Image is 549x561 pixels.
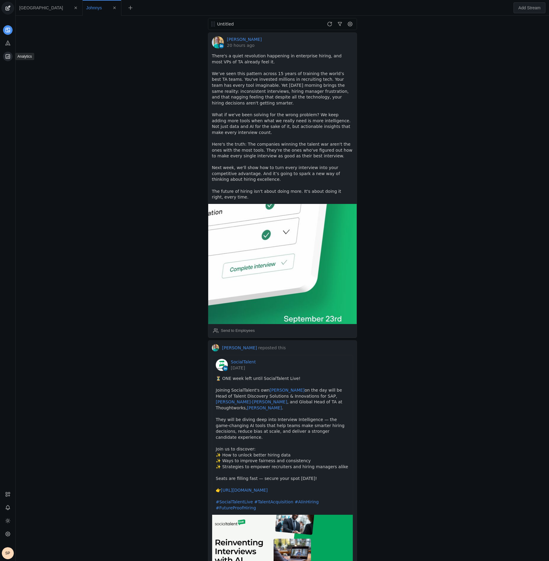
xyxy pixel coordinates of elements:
button: SP [2,547,14,559]
app-icon-button: Close Tab [109,2,120,13]
a: [PERSON_NAME] [270,388,304,393]
div: Send to Employees [221,328,255,334]
span: Click to edit name [86,6,102,10]
img: cache [212,36,224,48]
pre: ⏳ ONE week left until SocialTalent Live! Joining SocialTalent's own on the day will be Head of Ta... [216,376,349,511]
a: #TalentAcquisition [254,499,293,504]
a: #SocialTalentLive [216,499,253,504]
div: Analytics [15,53,34,60]
a: [URL][DOMAIN_NAME] [221,488,268,493]
img: cache [216,359,228,371]
pre: There's a quiet revolution happening in enterprise hiring, and most VPs of TA already feel it. We... [212,53,353,200]
img: cache [212,344,219,351]
span: Add Stream [518,5,541,11]
button: Send to Employees [211,326,257,335]
a: [PERSON_NAME]-[PERSON_NAME] [216,399,287,404]
a: reposted this [258,345,286,351]
a: SocialTalent [231,359,256,365]
a: [PERSON_NAME] [247,405,282,410]
div: Untitled [217,21,289,27]
a: [DATE] [231,365,256,371]
a: #AIinHiring [294,499,319,504]
a: [PERSON_NAME] [222,345,257,351]
span: Click to edit name [19,6,63,10]
a: #FutureProofHiring [216,505,256,510]
app-icon-button: Close Tab [70,2,81,13]
button: Add Stream [514,2,545,13]
img: undefined [208,204,357,324]
a: [PERSON_NAME] [227,36,262,42]
app-icon-button: New Tab [125,5,136,10]
a: 20 hours ago [227,42,262,48]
